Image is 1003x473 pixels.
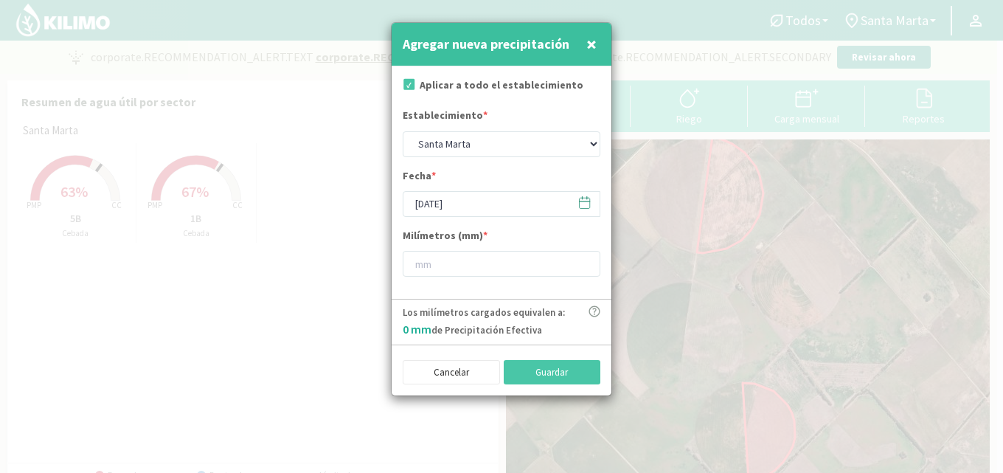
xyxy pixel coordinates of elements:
h4: Agregar nueva precipitación [403,34,569,55]
label: Fecha [403,168,436,187]
button: Guardar [504,360,601,385]
p: Los milímetros cargados equivalen a: de Precipitación Efectiva [403,305,565,338]
label: Establecimiento [403,108,487,127]
label: Aplicar a todo el establecimiento [420,77,583,93]
label: Milímetros (mm) [403,228,487,247]
button: Close [583,30,600,59]
button: Cancelar [403,360,500,385]
input: mm [403,251,600,277]
span: × [586,32,597,56]
span: 0 mm [403,322,431,336]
